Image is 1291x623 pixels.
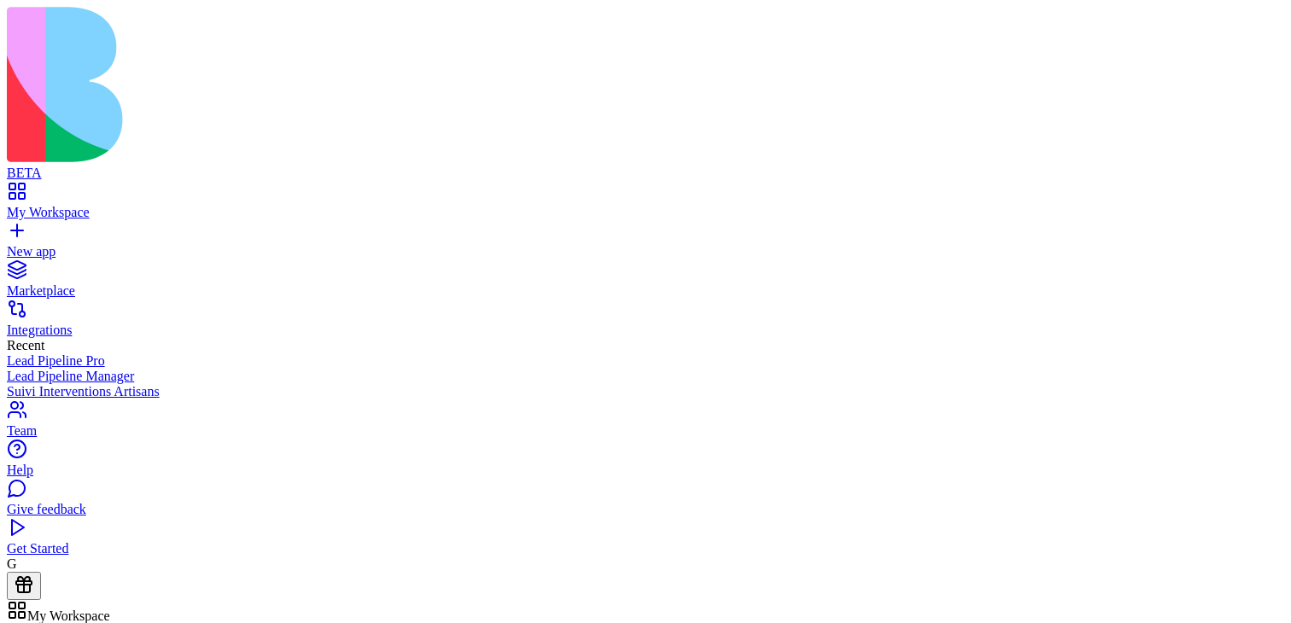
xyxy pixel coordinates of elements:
[7,166,1284,181] div: BETA
[7,541,1284,556] div: Get Started
[7,189,1284,220] a: My Workspace
[7,323,1284,338] div: Integrations
[7,205,1284,220] div: My Workspace
[7,423,1284,439] div: Team
[7,369,1284,384] a: Lead Pipeline Manager
[7,556,17,571] span: G
[7,307,1284,338] a: Integrations
[7,502,1284,517] div: Give feedback
[7,229,1284,259] a: New app
[7,283,1284,299] div: Marketplace
[7,150,1284,181] a: BETA
[7,408,1284,439] a: Team
[7,7,693,162] img: logo
[27,608,110,623] span: My Workspace
[7,244,1284,259] div: New app
[7,486,1284,517] a: Give feedback
[7,447,1284,478] a: Help
[7,353,1284,369] a: Lead Pipeline Pro
[7,268,1284,299] a: Marketplace
[7,526,1284,556] a: Get Started
[7,463,1284,478] div: Help
[7,384,1284,399] a: Suivi Interventions Artisans
[7,338,44,352] span: Recent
